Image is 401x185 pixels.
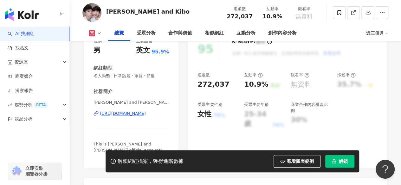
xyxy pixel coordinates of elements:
div: 互動率 [244,72,263,78]
div: 受眾分析 [137,29,156,37]
div: 女性 [197,109,211,119]
span: lock [332,159,336,163]
img: chrome extension [10,166,23,176]
span: 觀看圖表範例 [287,159,314,164]
div: 272,037 [197,80,229,89]
div: 互動率 [260,6,284,12]
div: 總覽 [114,29,124,37]
a: searchAI 找網紅 [8,31,34,37]
div: 相似網紅 [205,29,224,37]
div: 10.9% [244,80,268,89]
div: 商業合作內容覆蓋比例 [291,102,331,113]
span: 趨勢分析 [15,98,48,112]
span: 95.9% [152,48,169,55]
div: 合作與價值 [168,29,192,37]
div: 網紅類型 [94,65,113,71]
span: 解鎖 [339,159,348,164]
div: [URL][DOMAIN_NAME] [100,111,146,116]
a: [URL][DOMAIN_NAME] [94,111,169,116]
div: 性別 [94,38,102,44]
div: K-Score : [232,38,272,45]
div: 主要語言 [136,38,152,44]
div: 互動分析 [236,29,255,37]
span: 無資料 [295,13,313,20]
span: 競品分析 [15,112,32,126]
div: 觀看率 [292,6,316,12]
div: 漲粉率 [337,72,356,78]
a: 找貼文 [8,45,29,51]
span: 10.9% [262,13,282,20]
div: BETA [34,102,48,108]
img: KOL Avatar [82,3,101,22]
a: 商案媒合 [8,73,33,80]
span: 272,037 [227,13,253,20]
div: 受眾主要年齡 [244,102,269,108]
div: 無資料 [291,80,312,89]
div: 近三個月 [366,28,388,38]
div: 英文 [136,46,150,55]
div: 解鎖網紅檔案，獲得進階數據 [118,158,184,165]
span: 名人動態 · 日常話題 · 家庭 · 節慶 [94,73,169,79]
div: 受眾主要性別 [197,102,222,108]
span: rise [8,103,12,107]
img: logo [5,8,39,21]
a: 洞察報告 [8,88,33,94]
span: [PERSON_NAME] and [PERSON_NAME] | haoqi9497 [94,100,169,105]
a: chrome extension立即安裝 瀏覽器外掛 [8,163,61,180]
div: 追蹤數 [197,72,210,78]
span: 立即安裝 瀏覽器外掛 [25,165,48,177]
div: 創作內容分析 [268,29,297,37]
div: 觀看率 [291,72,309,78]
div: [PERSON_NAME] and Kibo [106,8,190,15]
span: This is [PERSON_NAME] and [PERSON_NAME] official account! [94,142,162,152]
button: 解鎖 [325,155,354,168]
button: 觀看圖表範例 [274,155,320,168]
div: 男 [94,46,100,55]
span: 資源庫 [15,55,28,69]
div: 社群簡介 [94,88,113,95]
div: 追蹤數 [227,6,253,12]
